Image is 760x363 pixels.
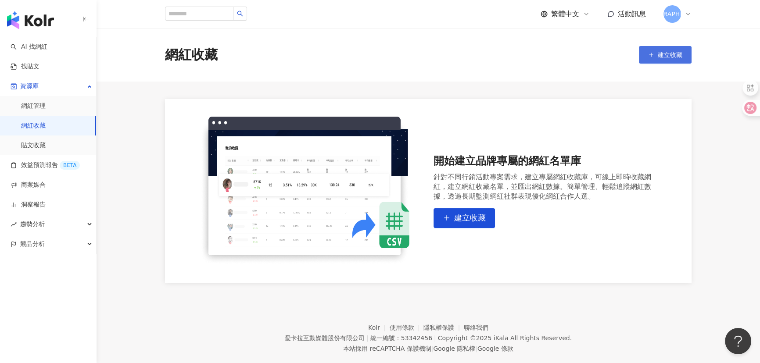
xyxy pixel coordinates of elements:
span: | [434,335,436,342]
a: Kolr [368,324,389,331]
span: 資源庫 [20,76,39,96]
button: 建立收藏 [434,208,495,228]
span: 競品分析 [20,234,45,254]
a: iKala [494,335,509,342]
a: 洞察報告 [11,200,46,209]
span: | [431,345,434,352]
span: 本站採用 reCAPTCHA 保護機制 [343,343,513,354]
span: [DEMOGRAPHIC_DATA] [637,9,707,19]
a: 網紅收藏 [21,121,46,130]
iframe: Help Scout Beacon - Open [725,328,751,354]
a: 聯絡我們 [464,324,488,331]
span: 活動訊息 [618,10,646,18]
span: rise [11,221,17,228]
div: 愛卡拉互動媒體股份有限公司 [285,335,365,342]
div: 針對不同行銷活動專案需求，建立專屬網紅收藏庫，可線上即時收藏網紅，建立網紅收藏名單，並匯出網紅數據。簡單管理、輕鬆追蹤網紅數據，透過長期監測網紅社群表現優化網紅合作人選。 [434,172,656,201]
span: | [366,335,369,342]
img: logo [7,11,54,29]
span: 趨勢分析 [20,214,45,234]
div: 網紅收藏 [165,46,218,64]
div: 統一編號：53342456 [370,335,432,342]
a: 效益預測報告BETA [11,161,80,170]
a: 隱私權保護 [423,324,464,331]
div: 開始建立品牌專屬的網紅名單庫 [434,154,656,169]
span: 建立收藏 [658,51,682,58]
button: 建立收藏 [639,46,692,64]
span: 繁體中文 [551,9,579,19]
a: 貼文收藏 [21,141,46,150]
a: Google 條款 [477,345,513,352]
div: Copyright © 2025 All Rights Reserved. [438,335,572,342]
span: search [237,11,243,17]
a: Google 隱私權 [433,345,475,352]
span: | [475,345,477,352]
a: searchAI 找網紅 [11,43,47,51]
span: 建立收藏 [454,213,486,223]
a: 找貼文 [11,62,39,71]
a: 商案媒合 [11,181,46,189]
img: 開始建立品牌專屬的網紅名單庫 [200,117,423,265]
a: 網紅管理 [21,102,46,110]
a: 使用條款 [390,324,424,331]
